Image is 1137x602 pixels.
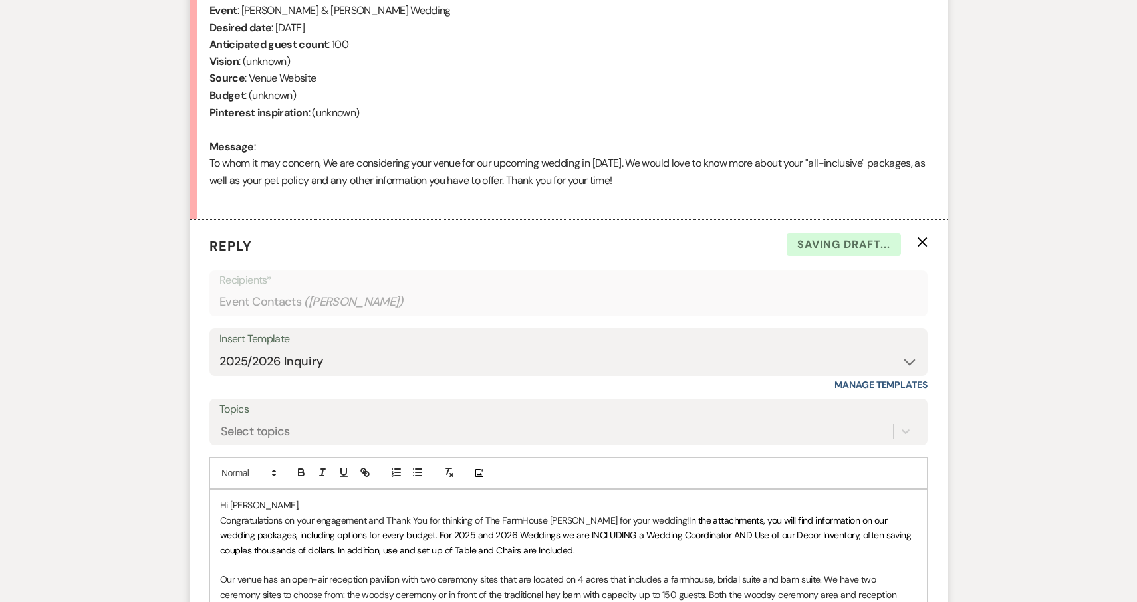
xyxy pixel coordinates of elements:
label: Topics [219,400,918,419]
div: Insert Template [219,330,918,349]
b: Budget [209,88,245,102]
b: Anticipated guest count [209,37,328,51]
p: Congratulations on your engagement and Thank You for thinking of The FarmHouse [PERSON_NAME] for ... [220,513,917,557]
span: ( [PERSON_NAME] ) [304,293,404,311]
b: Message [209,140,254,153]
span: In the attachments, you will find information on our wedding packages, including options for ever... [220,514,914,556]
div: Select topics [221,423,290,441]
p: Hi [PERSON_NAME], [220,498,917,512]
b: Desired date [209,21,271,35]
b: Event [209,3,237,17]
span: Saving draft... [787,233,901,256]
div: Event Contacts [219,289,918,315]
b: Source [209,71,245,85]
p: Recipients* [219,272,918,289]
a: Manage Templates [834,379,928,391]
b: Pinterest inspiration [209,106,309,120]
span: Reply [209,237,252,254]
b: Vision [209,54,239,68]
